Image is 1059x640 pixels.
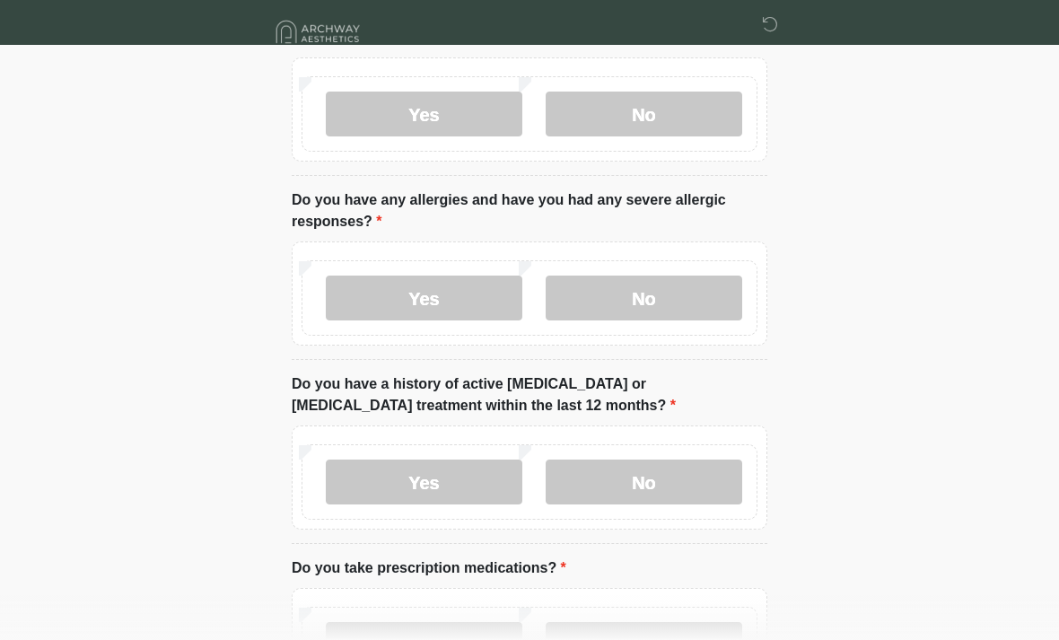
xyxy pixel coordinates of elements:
[546,276,742,320] label: No
[292,189,767,232] label: Do you have any allergies and have you had any severe allergic responses?
[326,276,522,320] label: Yes
[326,460,522,504] label: Yes
[326,92,522,136] label: Yes
[546,460,742,504] label: No
[546,92,742,136] label: No
[292,557,566,579] label: Do you take prescription medications?
[292,373,767,416] label: Do you have a history of active [MEDICAL_DATA] or [MEDICAL_DATA] treatment within the last 12 mon...
[274,13,363,50] img: Archway Aesthetics Logo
